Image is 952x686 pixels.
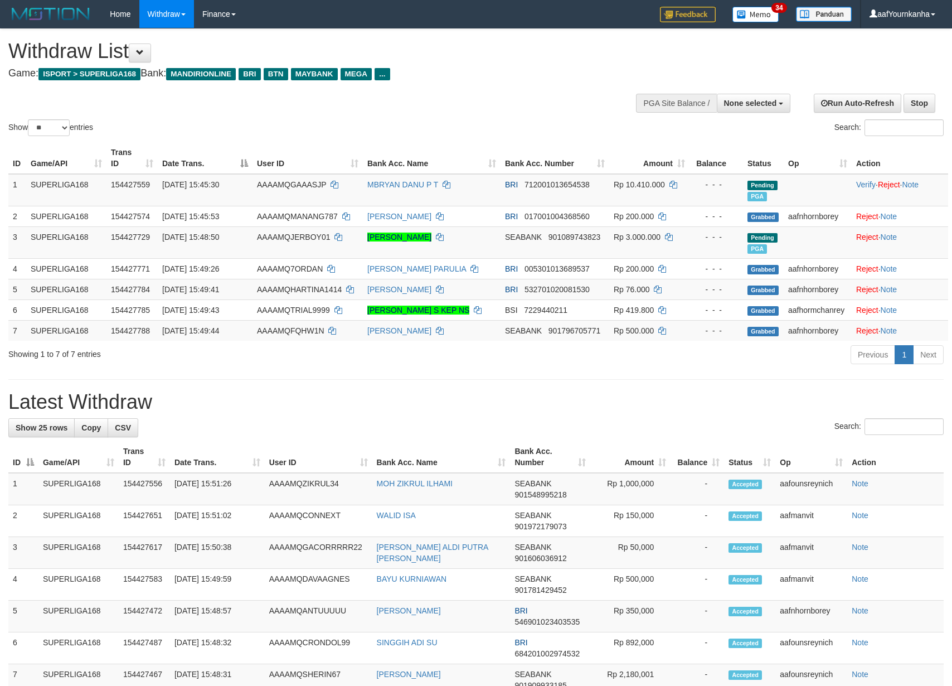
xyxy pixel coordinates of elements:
[852,670,868,679] a: Note
[8,537,38,569] td: 3
[170,441,265,473] th: Date Trans.: activate to sort column ascending
[747,306,779,316] span: Grabbed
[367,233,431,241] a: [PERSON_NAME]
[8,418,75,437] a: Show 25 rows
[614,212,654,221] span: Rp 200.000
[514,586,566,595] span: Copy 901781429452 to clipboard
[694,305,739,316] div: - - -
[111,285,150,294] span: 154427784
[852,320,948,341] td: ·
[106,142,158,174] th: Trans ID: activate to sort column ascending
[590,569,671,601] td: Rp 500,000
[747,244,767,254] span: Marked by aafounsreynich
[265,569,372,601] td: AAAAMQDAVAAGNES
[38,537,119,569] td: SUPERLIGA168
[775,537,847,569] td: aafmanvit
[8,279,26,299] td: 5
[341,68,372,80] span: MEGA
[514,606,527,615] span: BRI
[170,569,265,601] td: [DATE] 15:49:59
[170,505,265,537] td: [DATE] 15:51:02
[375,68,390,80] span: ...
[108,418,138,437] a: CSV
[881,326,897,335] a: Note
[514,554,566,563] span: Copy 901606036912 to clipboard
[8,258,26,279] td: 4
[8,601,38,632] td: 5
[895,345,914,364] a: 1
[119,505,170,537] td: 154427651
[264,68,288,80] span: BTN
[614,326,654,335] span: Rp 500.000
[548,233,600,241] span: Copy 901089743823 to clipboard
[505,326,542,335] span: SEABANK
[728,480,762,489] span: Accepted
[291,68,338,80] span: MAYBANK
[784,320,852,341] td: aafnhornborey
[694,179,739,190] div: - - -
[81,423,101,432] span: Copy
[590,505,671,537] td: Rp 150,000
[162,180,219,189] span: [DATE] 15:45:30
[743,142,784,174] th: Status
[881,285,897,294] a: Note
[881,233,897,241] a: Note
[724,441,775,473] th: Status: activate to sort column ascending
[501,142,609,174] th: Bank Acc. Number: activate to sort column ascending
[119,473,170,505] td: 154427556
[694,325,739,336] div: - - -
[16,423,67,432] span: Show 25 rows
[694,211,739,222] div: - - -
[8,344,388,360] div: Showing 1 to 7 of 7 entries
[377,638,438,647] a: SINGGIH ADI SU
[847,441,944,473] th: Action
[524,285,590,294] span: Copy 532701020081530 to clipboard
[784,258,852,279] td: aafnhornborey
[771,3,786,13] span: 34
[505,285,518,294] span: BRI
[377,670,441,679] a: [PERSON_NAME]
[878,180,900,189] a: Reject
[111,306,150,315] span: 154427785
[38,632,119,664] td: SUPERLIGA168
[784,142,852,174] th: Op: activate to sort column ascending
[728,543,762,553] span: Accepted
[162,233,219,241] span: [DATE] 15:48:50
[671,537,724,569] td: -
[8,142,26,174] th: ID
[8,473,38,505] td: 1
[796,7,852,22] img: panduan.png
[38,441,119,473] th: Game/API: activate to sort column ascending
[505,306,518,315] span: BSI
[367,212,431,221] a: [PERSON_NAME]
[170,537,265,569] td: [DATE] 15:50:38
[26,320,106,341] td: SUPERLIGA168
[852,258,948,279] td: ·
[728,639,762,648] span: Accepted
[524,306,567,315] span: Copy 7229440211 to clipboard
[162,326,219,335] span: [DATE] 15:49:44
[8,119,93,136] label: Show entries
[728,575,762,584] span: Accepted
[8,299,26,320] td: 6
[514,479,551,488] span: SEABANK
[505,233,542,241] span: SEABANK
[856,306,878,315] a: Reject
[851,345,895,364] a: Previous
[784,299,852,320] td: aafhormchanrey
[162,264,219,273] span: [DATE] 15:49:26
[694,284,739,295] div: - - -
[548,326,600,335] span: Copy 901796705771 to clipboard
[8,632,38,664] td: 6
[367,306,469,315] a: [PERSON_NAME] S KEP NS
[74,418,108,437] a: Copy
[590,632,671,664] td: Rp 892,000
[38,68,140,80] span: ISPORT > SUPERLIGA168
[510,441,590,473] th: Bank Acc. Number: activate to sort column ascending
[694,231,739,243] div: - - -
[8,441,38,473] th: ID: activate to sort column descending
[864,119,944,136] input: Search:
[514,522,566,531] span: Copy 901972179073 to clipboard
[257,212,338,221] span: AAAAMQMANANG787
[747,265,779,274] span: Grabbed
